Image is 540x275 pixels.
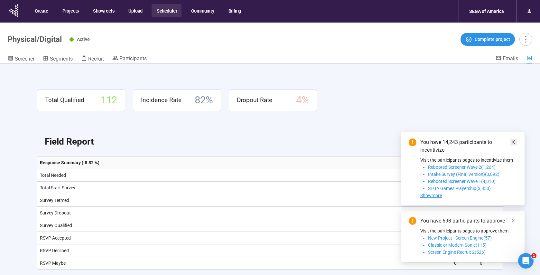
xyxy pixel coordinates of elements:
span: 1 [531,253,536,258]
span: Survey Qualified [40,223,72,228]
p: Visit the participants pages to approve them [420,227,517,234]
button: more [519,33,532,46]
td: 0 [477,207,503,219]
span: exclamation-circle [409,138,416,146]
span: Total Needed [40,173,66,178]
span: exclamation-circle [409,217,416,225]
button: Showreels [88,4,119,17]
iframe: Intercom live chat [518,253,534,269]
span: Participants [119,55,147,62]
a: Recruit [81,55,104,63]
a: Screener [8,55,34,63]
button: Scheduler [152,4,182,17]
td: 0 [477,257,503,270]
span: Complete project [475,36,510,43]
span: close [511,218,516,223]
span: RSVP Declined [40,248,69,253]
span: Emails [503,55,518,62]
span: 4 % [296,92,309,108]
span: Survey Dropout [40,210,71,215]
span: Intake Survey (Final Version)(3,892) [428,172,499,177]
h2: Field Report [45,135,94,149]
button: Projects [57,4,83,17]
span: RSVP Maybe [40,261,66,266]
button: Complete project [461,33,515,46]
div: You have 698 participants to approve [420,217,517,225]
span: 112 [101,92,117,108]
span: Classic or Modern Sonic(115) [428,242,487,248]
span: Rebooted Screener Wave 2(1,204) [428,165,496,170]
span: Dropout Rate [237,95,272,105]
span: New Project - Screen Engine(57) [428,235,492,241]
a: Participants [112,55,147,63]
div: SEGA of America [465,5,508,17]
span: Total Qualified [45,95,84,105]
span: Showmore [420,193,442,198]
span: 82 % [195,92,213,108]
a: Segments [43,55,73,63]
td: 0 [452,257,477,270]
span: Screen Engine Recruit 2(526) [428,250,486,255]
span: Survey Termed [40,198,69,203]
td: 5 [452,207,477,219]
div: You have 14,243 participants to incentivize [420,138,517,154]
span: Segments [50,56,73,62]
button: Billing [223,4,246,17]
span: SEGA Games Playership(3,850) [428,186,491,191]
button: Create [30,4,53,17]
span: RSVP Accepted [40,235,71,241]
span: Total Start Survey [40,185,75,190]
a: Emails [496,55,518,63]
span: Rebooted Screener Wave 1(4,010) [428,179,496,184]
th: Response Summary (IR 82 %) [37,156,452,169]
span: Incidence Rate [141,95,182,105]
span: Screener [15,56,34,62]
span: more [521,35,530,43]
span: close [511,140,516,144]
h1: Physical/Digital [8,35,62,44]
span: Recruit [88,56,104,62]
button: Community [186,4,219,17]
button: Upload [123,4,147,17]
p: Visit the participants pages to incentivize them [420,156,517,164]
span: Active [77,37,90,42]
